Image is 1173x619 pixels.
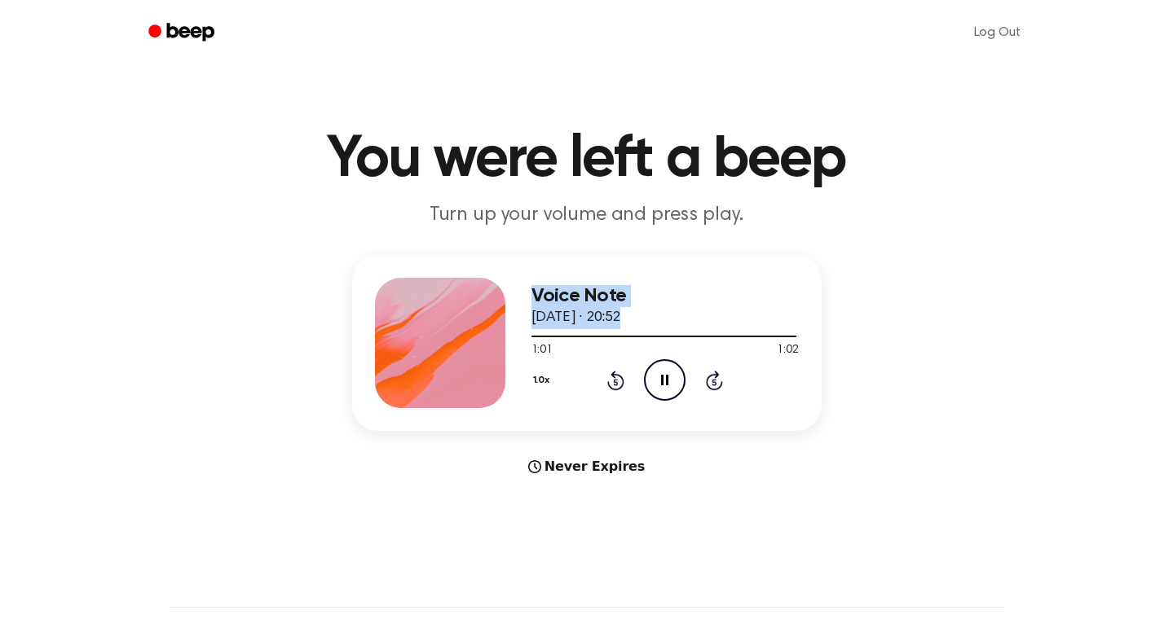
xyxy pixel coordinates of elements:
a: Beep [137,17,229,49]
a: Log Out [958,13,1037,52]
span: [DATE] · 20:52 [531,310,621,325]
span: 1:02 [777,342,798,359]
span: 1:01 [531,342,553,359]
button: 1.0x [531,367,556,394]
h1: You were left a beep [170,130,1004,189]
h3: Voice Note [531,285,799,307]
div: Never Expires [352,457,822,476]
p: Turn up your volume and press play. [274,202,900,229]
